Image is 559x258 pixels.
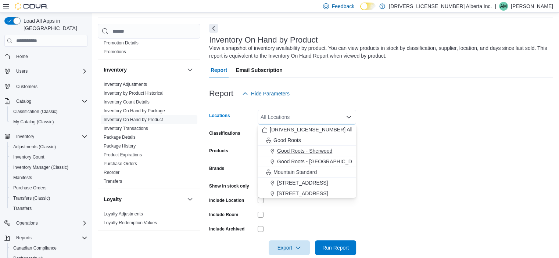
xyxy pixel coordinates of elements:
span: Customers [16,84,37,90]
span: Loyalty Adjustments [104,211,143,217]
button: Inventory [13,132,37,141]
button: Customers [1,81,90,91]
p: [DRIVERS_LICENSE_NUMBER] Alberta Inc. [389,2,492,11]
label: Brands [209,166,224,171]
a: Inventory by Product Historical [104,91,164,96]
span: Inventory Count Details [104,99,150,105]
a: Product Expirations [104,152,142,157]
span: Inventory On Hand by Product [104,117,163,123]
button: Run Report [315,240,356,255]
div: Adam Mason [499,2,508,11]
span: Purchase Orders [10,183,87,192]
button: Home [1,51,90,62]
button: Users [1,66,90,76]
span: Classification (Classic) [10,107,87,116]
button: Catalog [1,96,90,106]
button: [DRIVERS_LICENSE_NUMBER] Alberta Inc. [258,124,356,135]
span: Loyalty Redemption Values [104,220,157,226]
label: Include Location [209,197,244,203]
span: Transfers [13,206,32,211]
a: Inventory Count Details [104,99,150,105]
button: Adjustments (Classic) [7,142,90,152]
button: Canadian Compliance [7,243,90,253]
span: Reports [13,233,87,242]
a: Reorder [104,170,119,175]
a: Classification (Classic) [10,107,61,116]
a: Inventory Count [10,153,47,161]
h3: Report [209,89,233,98]
label: Classifications [209,130,240,136]
button: [STREET_ADDRESS] [258,188,356,199]
label: Show in stock only [209,183,249,189]
span: AM [500,2,507,11]
button: Loyalty [186,195,194,204]
img: Cova [15,3,48,10]
span: Load All Apps in [GEOGRAPHIC_DATA] [21,17,87,32]
a: Transfers [10,204,35,213]
span: Inventory Count [10,153,87,161]
span: [DRIVERS_LICENSE_NUMBER] Alberta Inc. [270,126,373,133]
button: Inventory [186,65,194,74]
span: Promotion Details [104,40,139,46]
button: Manifests [7,172,90,183]
span: Good Roots - [GEOGRAPHIC_DATA][PERSON_NAME] [277,158,405,165]
span: Transfers (Classic) [13,195,50,201]
span: Users [16,68,28,74]
div: View a snapshot of inventory availability by product. You can view products in stock by classific... [209,44,549,60]
a: Inventory Transactions [104,126,148,131]
div: Discounts & Promotions [98,30,200,59]
span: Operations [16,220,38,226]
button: Close list of options [346,114,352,120]
button: Reports [1,233,90,243]
a: Purchase Orders [104,161,137,166]
button: Classification (Classic) [7,106,90,117]
span: Home [16,54,28,59]
button: Good Roots - [GEOGRAPHIC_DATA][PERSON_NAME] [258,156,356,167]
span: Inventory [16,134,34,139]
button: My Catalog (Classic) [7,117,90,127]
a: Customers [13,82,40,91]
button: Inventory Manager (Classic) [7,162,90,172]
div: Inventory [98,80,200,189]
span: [STREET_ADDRESS] [277,190,328,197]
span: Email Subscription [236,63,283,77]
span: Good Roots [273,137,301,144]
button: Hide Parameters [239,86,293,101]
span: Operations [13,219,87,228]
span: Good Roots - Sherwood [277,147,332,155]
button: Purchase Orders [7,183,90,193]
p: [PERSON_NAME] [511,2,553,11]
button: Good Roots [258,135,356,146]
a: Inventory Adjustments [104,82,147,87]
span: Catalog [16,98,31,104]
button: Users [13,67,31,76]
a: Canadian Compliance [10,244,60,252]
span: Feedback [332,3,354,10]
div: Loyalty [98,210,200,230]
a: Adjustments (Classic) [10,142,59,151]
input: Dark Mode [360,3,376,10]
span: Inventory On Hand by Package [104,108,165,114]
span: Package Details [104,134,136,140]
span: Export [273,240,305,255]
a: Loyalty Redemption Values [104,220,157,225]
a: Promotions [104,49,126,54]
span: Classification (Classic) [13,109,58,115]
span: My Catalog (Classic) [13,119,54,125]
a: Package Details [104,135,136,140]
span: Manifests [13,175,32,181]
a: Inventory On Hand by Product [104,117,163,122]
span: Transfers [104,178,122,184]
label: Include Archived [209,226,244,232]
span: Inventory [13,132,87,141]
span: Inventory Manager (Classic) [10,163,87,172]
a: Package History [104,143,136,149]
label: Locations [209,113,230,119]
span: Adjustments (Classic) [13,144,56,150]
button: Good Roots - Sherwood [258,146,356,156]
span: Catalog [13,97,87,106]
